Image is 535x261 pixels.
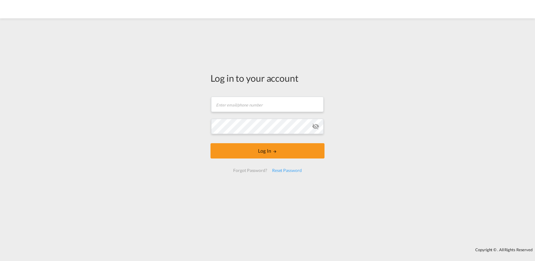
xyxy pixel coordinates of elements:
input: Enter email/phone number [211,97,324,112]
md-icon: icon-eye-off [312,123,319,130]
div: Forgot Password? [231,165,269,176]
div: Log in to your account [211,72,324,84]
div: Reset Password [270,165,304,176]
button: LOGIN [211,143,324,158]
